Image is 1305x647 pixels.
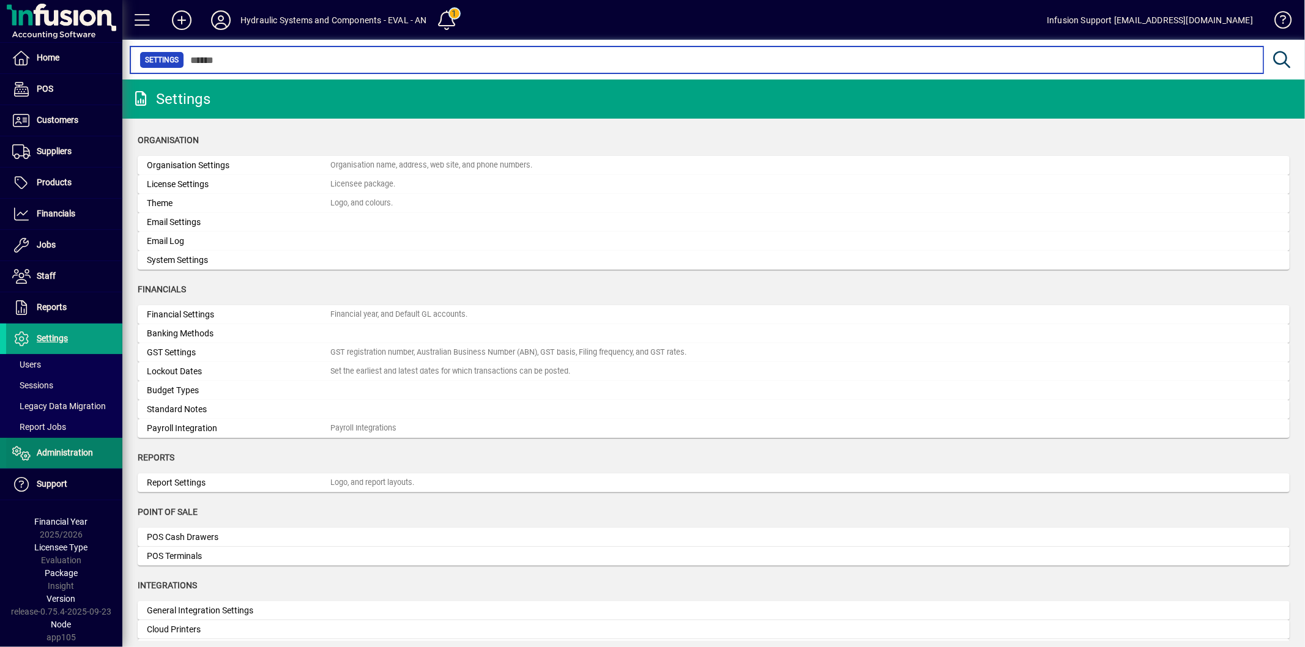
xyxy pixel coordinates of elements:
a: License SettingsLicensee package. [138,175,1290,194]
a: ThemeLogo, and colours. [138,194,1290,213]
a: Lockout DatesSet the earliest and latest dates for which transactions can be posted. [138,362,1290,381]
a: System Settings [138,251,1290,270]
div: Email Log [147,235,330,248]
span: Integrations [138,580,197,590]
a: Email Log [138,232,1290,251]
a: Jobs [6,230,122,261]
div: System Settings [147,254,330,267]
button: Profile [201,9,240,31]
span: Jobs [37,240,56,250]
a: Reports [6,292,122,323]
div: Hydraulic Systems and Components - EVAL - AN [240,10,427,30]
div: POS Cash Drawers [147,531,330,544]
a: POS Cash Drawers [138,528,1290,547]
a: POS Terminals [138,547,1290,566]
a: Payroll IntegrationPayroll Integrations [138,419,1290,438]
span: Administration [37,448,93,457]
div: Cloud Printers [147,623,330,636]
a: Budget Types [138,381,1290,400]
span: Staff [37,271,56,281]
a: General Integration Settings [138,601,1290,620]
div: Theme [147,197,330,210]
a: Email Settings [138,213,1290,232]
a: Financials [6,199,122,229]
div: Organisation Settings [147,159,330,172]
span: Home [37,53,59,62]
div: GST registration number, Australian Business Number (ABN), GST basis, Filing frequency, and GST r... [330,347,686,358]
span: Report Jobs [12,422,66,432]
div: Set the earliest and latest dates for which transactions can be posted. [330,366,570,377]
div: Financial Settings [147,308,330,321]
span: Settings [37,333,68,343]
a: Report Jobs [6,416,122,437]
a: Staff [6,261,122,292]
div: Infusion Support [EMAIL_ADDRESS][DOMAIN_NAME] [1047,10,1253,30]
a: POS [6,74,122,105]
div: POS Terminals [147,550,330,563]
span: Reports [37,302,67,312]
span: Users [12,360,41,369]
div: General Integration Settings [147,604,330,617]
a: GST SettingsGST registration number, Australian Business Number (ABN), GST basis, Filing frequenc... [138,343,1290,362]
a: Users [6,354,122,375]
div: Payroll Integrations [330,423,396,434]
div: Logo, and report layouts. [330,477,414,489]
span: Customers [37,115,78,125]
span: Point of Sale [138,507,198,517]
div: License Settings [147,178,330,191]
div: Settings [132,89,210,109]
div: Financial year, and Default GL accounts. [330,309,467,320]
div: Budget Types [147,384,330,397]
a: Financial SettingsFinancial year, and Default GL accounts. [138,305,1290,324]
span: Version [47,594,76,604]
span: Sessions [12,380,53,390]
a: Customers [6,105,122,136]
div: Organisation name, address, web site, and phone numbers. [330,160,532,171]
span: POS [37,84,53,94]
a: Sessions [6,375,122,396]
span: Financials [37,209,75,218]
span: Settings [145,54,179,66]
span: Organisation [138,135,199,145]
div: Report Settings [147,476,330,489]
span: Reports [138,453,174,462]
span: Package [45,568,78,578]
span: Products [37,177,72,187]
a: Administration [6,438,122,468]
div: Logo, and colours. [330,198,393,209]
a: Products [6,168,122,198]
div: Standard Notes [147,403,330,416]
div: Licensee package. [330,179,395,190]
a: Banking Methods [138,324,1290,343]
button: Add [162,9,201,31]
span: Legacy Data Migration [12,401,106,411]
a: Suppliers [6,136,122,167]
div: Payroll Integration [147,422,330,435]
div: Lockout Dates [147,365,330,378]
div: Email Settings [147,216,330,229]
a: Knowledge Base [1265,2,1290,42]
div: Banking Methods [147,327,330,340]
a: Standard Notes [138,400,1290,419]
a: Support [6,469,122,500]
a: Legacy Data Migration [6,396,122,416]
a: Cloud Printers [138,620,1290,639]
div: GST Settings [147,346,330,359]
a: Report SettingsLogo, and report layouts. [138,473,1290,492]
span: Financials [138,284,186,294]
span: Node [51,619,72,629]
span: Suppliers [37,146,72,156]
span: Support [37,479,67,489]
span: Financial Year [35,517,88,527]
a: Home [6,43,122,73]
span: Licensee Type [35,542,88,552]
a: Organisation SettingsOrganisation name, address, web site, and phone numbers. [138,156,1290,175]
